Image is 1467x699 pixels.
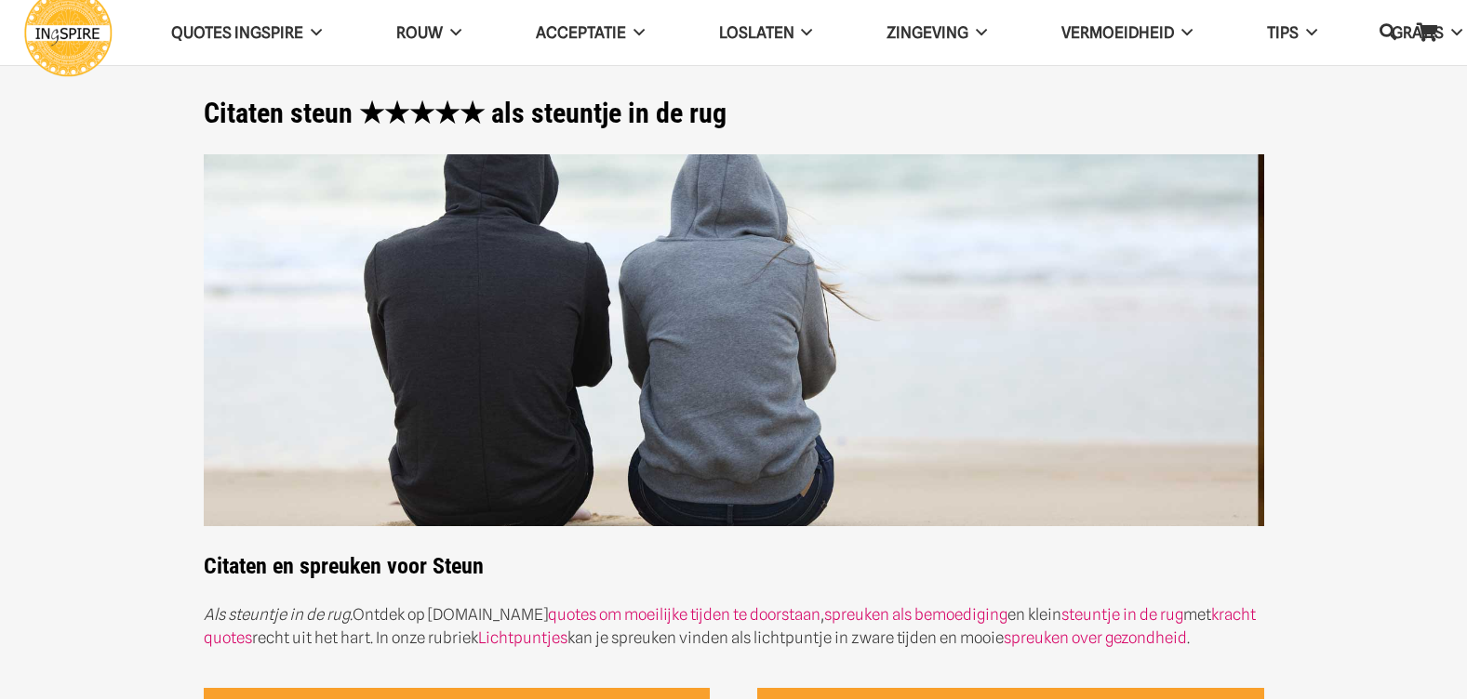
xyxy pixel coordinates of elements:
[1392,23,1444,42] span: GRATIS
[204,154,1264,580] strong: Citaten en spreuken voor Steun
[171,23,303,42] span: QUOTES INGSPIRE
[682,9,850,57] a: Loslaten
[887,23,968,42] span: Zingeving
[204,605,353,624] i: Als steuntje in de rug.
[499,9,682,57] a: Acceptatie
[1061,605,1183,624] a: steuntje in de rug
[478,628,567,647] a: Lichtpuntjes
[204,154,1264,527] img: Spreuken steuntje in de rug - quotes over steun van ingspire
[536,23,626,42] span: Acceptatie
[1230,9,1354,57] a: TIPS
[396,23,443,42] span: ROUW
[359,9,499,57] a: ROUW
[849,9,1024,57] a: Zingeving
[548,605,820,624] a: quotes om moeilijke tijden te doorstaan
[824,605,1007,624] a: spreuken als bemoediging
[1004,628,1187,647] a: spreuken over gezondheid
[1267,23,1299,42] span: TIPS
[134,9,359,57] a: QUOTES INGSPIRE
[1369,10,1407,55] a: Zoeken
[204,97,1264,130] h1: Citaten steun ★★★★★ als steuntje in de rug
[204,603,1264,650] p: Ontdek op [DOMAIN_NAME] , en klein met recht uit het hart. In onze rubriek kan je spreuken vinden...
[1024,9,1230,57] a: VERMOEIDHEID
[1061,23,1174,42] span: VERMOEIDHEID
[719,23,794,42] span: Loslaten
